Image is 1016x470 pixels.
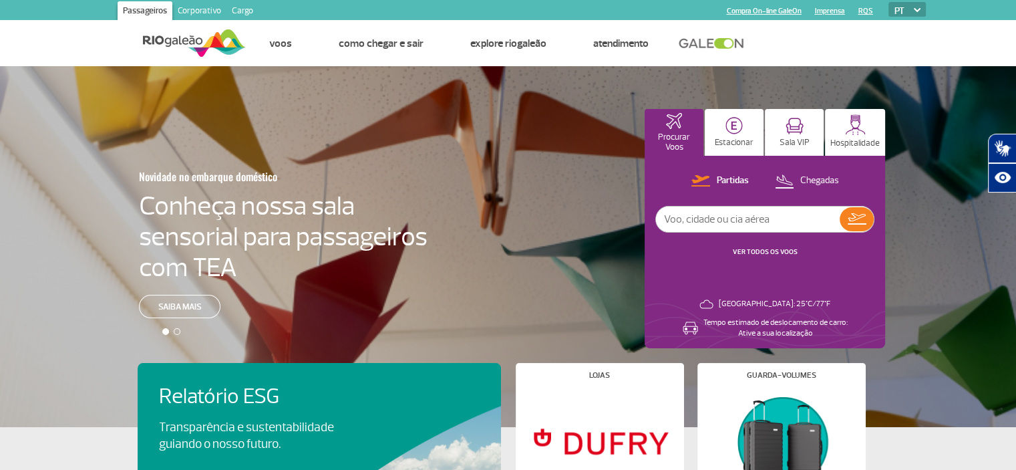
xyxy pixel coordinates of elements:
[725,117,743,134] img: carParkingHome.svg
[988,163,1016,193] button: Abrir recursos assistivos.
[269,37,292,50] a: Voos
[139,191,428,283] h4: Conheça nossa sala sensorial para passageiros com TEA
[988,134,1016,193] div: Plugin de acessibilidade da Hand Talk.
[656,207,840,232] input: Voo, cidade ou cia aérea
[727,7,802,15] a: Compra On-line GaleOn
[159,384,371,409] h4: Relatório ESG
[747,372,816,379] h4: Guarda-volumes
[733,247,798,256] a: VER TODOS OS VOOS
[780,138,810,148] p: Sala VIP
[172,1,226,23] a: Corporativo
[159,419,349,453] p: Transparência e sustentabilidade guiando o nosso futuro.
[765,109,824,156] button: Sala VIP
[715,138,753,148] p: Estacionar
[159,384,480,453] a: Relatório ESGTransparência e sustentabilidade guiando o nosso futuro.
[651,132,697,152] p: Procurar Voos
[800,174,839,187] p: Chegadas
[786,118,804,134] img: vipRoom.svg
[771,172,843,190] button: Chegadas
[703,318,848,339] p: Tempo estimado de deslocamento de carro: Ative a sua localização
[118,1,172,23] a: Passageiros
[729,247,802,257] button: VER TODOS OS VOOS
[845,114,866,135] img: hospitality.svg
[815,7,845,15] a: Imprensa
[705,109,764,156] button: Estacionar
[226,1,259,23] a: Cargo
[139,162,362,191] h3: Novidade no embarque doméstico
[593,37,649,50] a: Atendimento
[858,7,873,15] a: RQS
[645,109,703,156] button: Procurar Voos
[139,295,220,318] a: Saiba mais
[825,109,885,156] button: Hospitalidade
[339,37,424,50] a: Como chegar e sair
[687,172,753,190] button: Partidas
[666,113,682,129] img: airplaneHomeActive.svg
[717,174,749,187] p: Partidas
[589,372,610,379] h4: Lojas
[719,299,830,310] p: [GEOGRAPHIC_DATA]: 25°C/77°F
[470,37,546,50] a: Explore RIOgaleão
[988,134,1016,163] button: Abrir tradutor de língua de sinais.
[830,138,880,148] p: Hospitalidade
